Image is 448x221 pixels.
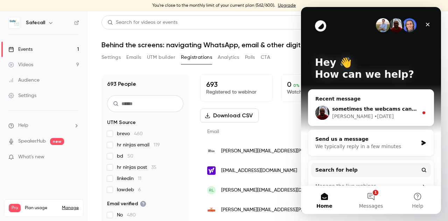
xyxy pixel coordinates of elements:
[181,52,212,63] button: Registrations
[218,52,239,63] button: Analytics
[73,106,93,113] div: • [DATE]
[117,141,160,149] span: hr ninjas email
[151,165,156,170] span: 35
[15,196,31,201] span: Home
[14,136,117,143] div: We typically reply in a few minutes
[8,92,36,99] div: Settings
[26,19,45,26] h6: Safecall
[10,173,130,186] div: Manage the live webinar
[58,196,82,201] span: Messages
[8,61,33,68] div: Videos
[207,129,219,134] span: Email
[200,109,259,123] button: Download CSV
[47,179,93,207] button: Messages
[62,205,79,211] a: Manage
[117,186,141,193] span: lawdeb
[287,80,348,89] p: 0
[25,205,58,211] span: Plan usage
[209,187,214,193] span: RL
[134,131,143,136] span: 460
[221,206,369,214] span: [PERSON_NAME][EMAIL_ADDRESS][PERSON_NAME][DOMAIN_NAME]
[18,153,44,161] span: What's new
[278,3,296,8] a: Upgrade
[8,122,79,129] li: help-dropdown-opener
[8,77,40,84] div: Audience
[14,129,117,136] div: Send us a message
[18,138,46,145] a: SpeakerHub
[207,206,216,214] img: royalmail.com
[107,119,136,126] span: UTM Source
[31,106,72,113] div: [PERSON_NAME]
[138,187,141,192] span: 6
[101,41,434,49] h1: Behind the screens: navigating WhatsApp, email & other digital messages in workplace investigations
[107,19,177,26] div: Search for videos or events
[111,196,122,201] span: Help
[117,175,141,182] span: linkedin
[245,52,255,63] button: Polls
[107,80,136,88] h1: 693 People
[120,11,133,24] div: Close
[101,52,121,63] button: Settings
[93,179,140,207] button: Help
[221,147,369,155] span: [PERSON_NAME][EMAIL_ADDRESS][PERSON_NAME][DOMAIN_NAME]
[10,156,130,170] button: Search for help
[301,7,441,214] iframe: Intercom live chat
[138,176,141,181] span: 11
[14,159,57,167] span: Search for help
[207,147,216,155] img: fish-bros.co.uk
[293,83,300,88] span: 0 %
[154,143,160,147] span: 119
[117,212,136,219] span: No
[147,52,175,63] button: UTM builder
[7,123,133,149] div: Send us a messageWe typically reply in a few minutes
[127,213,136,217] span: 480
[206,89,267,96] p: Registered to webinar
[206,80,267,89] p: 693
[287,89,348,96] p: Watched webinar
[117,153,133,160] span: bd
[261,52,270,63] button: CTA
[117,130,143,137] span: brevo
[207,166,216,175] img: yahoo.co.uk
[18,122,28,129] span: Help
[127,154,133,159] span: 50
[107,200,146,207] span: Email verified
[9,17,20,28] img: Safecall
[14,175,117,183] div: Manage the live webinar
[221,187,333,194] span: [PERSON_NAME][EMAIL_ADDRESS][DOMAIN_NAME]
[9,204,21,212] span: Pro
[126,52,141,63] button: Emails
[8,46,33,53] div: Events
[117,164,156,171] span: hr ninjas post
[31,99,190,105] span: sometimes the webcams can have small [MEDICAL_DATA]
[50,138,64,145] span: new
[221,167,297,174] span: [EMAIL_ADDRESS][DOMAIN_NAME]
[71,154,79,160] iframe: Noticeable Trigger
